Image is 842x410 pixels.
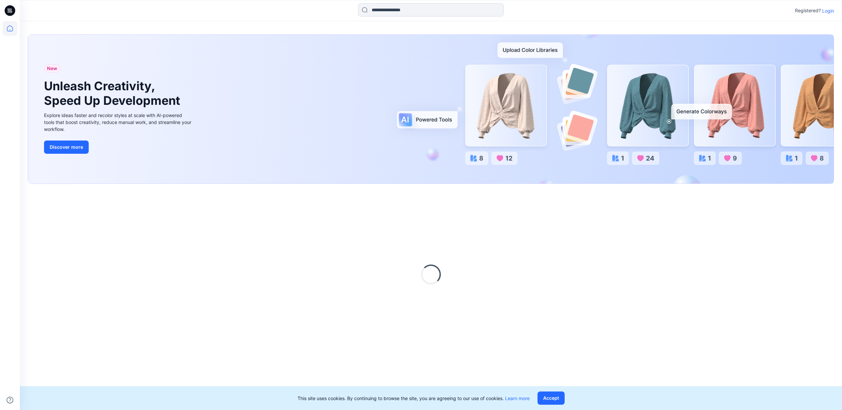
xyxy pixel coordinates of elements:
[298,395,530,402] p: This site uses cookies. By continuing to browse the site, you are agreeing to our use of cookies.
[44,141,193,154] a: Discover more
[795,7,821,15] p: Registered?
[822,7,834,14] p: Login
[44,141,89,154] button: Discover more
[505,395,530,401] a: Learn more
[538,391,565,405] button: Accept
[44,79,183,107] h1: Unleash Creativity, Speed Up Development
[44,112,193,133] div: Explore ideas faster and recolor styles at scale with AI-powered tools that boost creativity, red...
[47,64,57,72] span: New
